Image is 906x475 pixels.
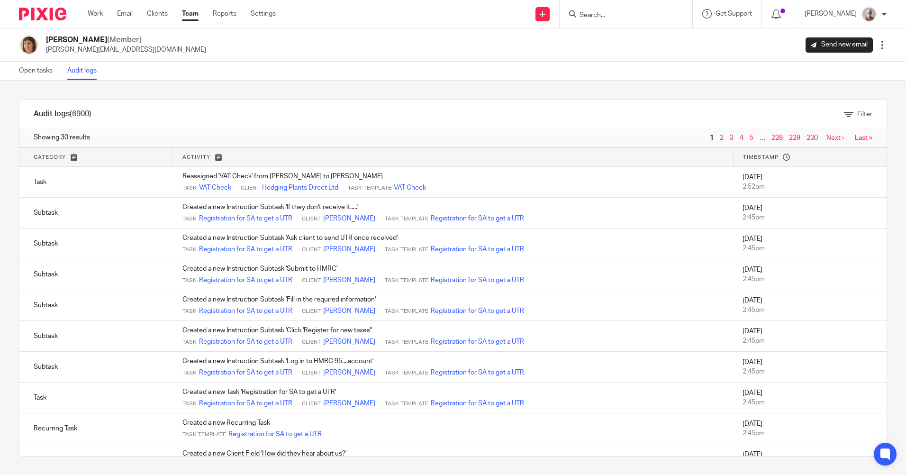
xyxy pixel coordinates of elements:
[716,10,752,17] span: Get Support
[385,277,428,284] span: Task Template
[34,155,66,160] span: Category
[19,413,173,444] td: Recurring Task
[173,259,733,290] td: Created a new Instruction Subtask 'Submit to HMRC'
[19,35,39,55] img: Pixie%204.jpg
[733,413,887,444] td: [DATE]
[385,308,428,315] span: Task Template
[147,9,168,18] a: Clients
[720,135,724,141] a: 2
[771,135,783,141] a: 228
[743,305,877,315] div: 2:45pm
[789,135,800,141] a: 229
[19,383,173,413] td: Task
[806,135,818,141] a: 230
[431,245,524,254] a: Registration for SA to get a UTR
[431,306,524,316] a: Registration for SA to get a UTR
[19,290,173,321] td: Subtask
[323,337,375,347] a: [PERSON_NAME]
[302,400,321,408] span: Client
[302,246,321,254] span: Client
[743,182,877,192] div: 2:52pm
[173,228,733,259] td: Created a new Instruction Subtask 'Ask client to send UTR once received'
[733,228,887,259] td: [DATE]
[19,198,173,228] td: Subtask
[19,167,173,198] td: Task
[733,352,887,383] td: [DATE]
[431,368,524,377] a: Registration for SA to get a UTR
[826,135,844,141] a: Next ›
[855,135,872,141] a: Last »
[46,45,206,55] p: [PERSON_NAME][EMAIL_ADDRESS][DOMAIN_NAME]
[323,306,375,316] a: [PERSON_NAME]
[394,183,426,192] a: VAT Check
[213,9,236,18] a: Reports
[302,308,321,315] span: Client
[182,400,197,408] span: Task
[805,9,857,18] p: [PERSON_NAME]
[199,306,292,316] a: Registration for SA to get a UTR
[740,135,743,141] a: 4
[743,244,877,253] div: 2:45pm
[743,213,877,222] div: 2:45pm
[750,135,753,141] a: 5
[806,37,873,53] a: Send new email
[743,155,779,160] span: Timestamp
[323,275,375,285] a: [PERSON_NAME]
[348,184,391,192] span: Task Template
[34,133,90,142] span: Showing 30 results
[323,245,375,254] a: [PERSON_NAME]
[173,198,733,228] td: Created a new Instruction Subtask 'If they don't receive it.....'
[385,400,428,408] span: Task Template
[199,245,292,254] a: Registration for SA to get a UTR
[67,62,104,80] a: Audit logs
[707,134,872,142] nav: pager
[182,277,197,284] span: Task
[385,338,428,346] span: Task Template
[117,9,133,18] a: Email
[19,62,60,80] a: Open tasks
[182,215,197,223] span: Task
[733,290,887,321] td: [DATE]
[19,321,173,352] td: Subtask
[199,214,292,223] a: Registration for SA to get a UTR
[302,215,321,223] span: Client
[733,259,887,290] td: [DATE]
[431,399,524,408] a: Registration for SA to get a UTR
[262,183,338,192] a: Hedging Plants Direct Ltd
[173,413,733,444] td: Created a new Recurring Task
[323,368,375,377] a: [PERSON_NAME]
[88,9,103,18] a: Work
[733,383,887,413] td: [DATE]
[323,214,375,223] a: [PERSON_NAME]
[19,8,66,20] img: Pixie
[173,321,733,352] td: Created a new Instruction Subtask 'Click 'Register for new taxes''
[733,198,887,228] td: [DATE]
[182,246,197,254] span: Task
[182,431,226,438] span: Task Template
[173,383,733,413] td: Created a new Task 'Registration for SA to get a UTR'
[199,183,231,192] a: VAT Check
[19,228,173,259] td: Subtask
[302,338,321,346] span: Client
[241,184,260,192] span: Client
[19,259,173,290] td: Subtask
[182,9,199,18] a: Team
[19,444,173,475] td: Client Field
[385,215,428,223] span: Task Template
[173,352,733,383] td: Created a new Instruction Subtask 'Log in to HMRC 95....account'
[431,275,524,285] a: Registration for SA to get a UTR
[730,135,734,141] a: 3
[707,132,716,144] span: 1
[743,398,877,407] div: 2:45pm
[182,184,197,192] span: Task
[733,444,887,475] td: [DATE]
[19,352,173,383] td: Subtask
[302,277,321,284] span: Client
[199,275,292,285] a: Registration for SA to get a UTR
[857,111,872,118] span: Filter
[733,167,887,198] td: [DATE]
[182,338,197,346] span: Task
[182,155,210,160] span: Activity
[182,308,197,315] span: Task
[431,337,524,347] a: Registration for SA to get a UTR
